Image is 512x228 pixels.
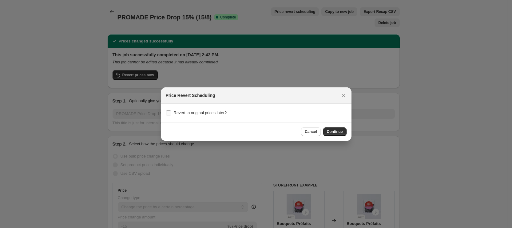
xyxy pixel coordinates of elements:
span: Revert to original prices later? [174,110,227,115]
button: Continue [323,127,347,136]
button: Close [339,91,348,100]
span: Continue [327,129,343,134]
span: Cancel [305,129,317,134]
h2: Price Revert Scheduling [166,92,215,98]
button: Cancel [301,127,320,136]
